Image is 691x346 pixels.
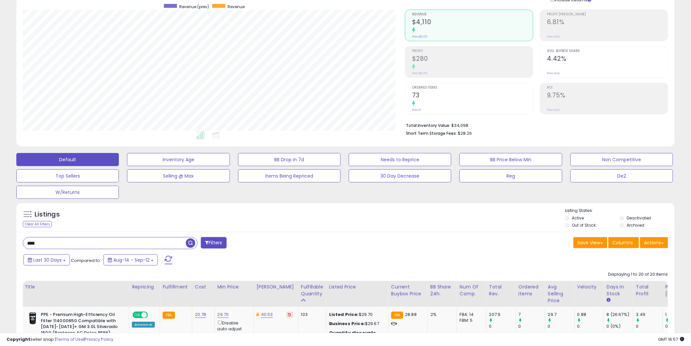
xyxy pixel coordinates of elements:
div: 103 [301,312,321,318]
div: 7 [519,312,545,318]
li: $34,098 [406,121,663,129]
button: Non Competitive [570,153,673,166]
div: BB Share 24h. [430,284,454,297]
p: Listing States: [565,208,675,214]
div: 0 [548,323,574,329]
div: [PERSON_NAME] [257,284,296,290]
div: Amazon AI [132,322,155,328]
small: FBA [163,312,175,319]
small: Prev: N/A [547,35,560,39]
span: ROI [547,86,668,90]
button: Save View [573,237,607,248]
span: Ordered Items [412,86,533,90]
div: $29.67 [329,321,383,327]
span: Last 30 Days [33,257,62,263]
div: Fulfillment [163,284,189,290]
span: Aug-14 - Sep-12 [113,257,150,263]
div: 2% [430,312,452,318]
button: W/Returns [16,186,119,199]
a: 40.53 [261,311,273,318]
div: 207.9 [489,312,516,318]
button: Aug-14 - Sep-12 [104,254,158,266]
div: 3.49 [636,312,663,318]
div: 0 [636,323,663,329]
label: Active [572,215,584,221]
b: PPE - Premium High-Efficiency Oil Filter 114000650 Compatible with [DATE]-[DATE]+ GM 3.0L Silvera... [41,312,120,337]
div: Total Rev. [489,284,513,297]
div: 0 [489,323,516,329]
div: Avg Selling Price [548,284,572,304]
small: Prev: N/A [547,108,560,112]
div: seller snap | | [7,337,113,343]
div: Num of Comp. [460,284,484,297]
div: FBM: 5 [460,318,481,323]
div: 0.88 [577,312,604,318]
div: 29.7 [548,312,574,318]
span: Compared to: [71,257,101,264]
span: Revenue [228,4,245,9]
span: ON [133,312,141,318]
h2: 73 [412,92,533,100]
img: 4134YYMPP7L._SL40_.jpg [26,312,39,325]
div: 0 [519,323,545,329]
small: FBA [391,312,403,319]
b: Listed Price: [329,311,359,318]
a: 29.70 [217,311,229,318]
small: Days In Stock. [607,297,611,303]
button: Last 30 Days [24,254,70,266]
h2: $4,110 [412,18,533,27]
h2: 9.75% [547,92,668,100]
div: FBA: 14 [460,312,481,318]
small: Prev: 0 [412,108,421,112]
div: Cost [195,284,212,290]
div: $29.70 [329,312,383,318]
h5: Listings [35,210,60,219]
div: Clear All Filters [23,221,52,227]
span: Profit [PERSON_NAME] [547,13,668,16]
div: Current Buybox Price [391,284,425,297]
span: Avg. Buybox Share [547,49,668,53]
div: Min Price [217,284,251,290]
b: Business Price: [329,320,365,327]
button: Filters [201,237,226,249]
button: 30 Day Decrease [349,169,451,182]
div: Displaying 1 to 20 of 20 items [608,271,668,278]
button: Top Sellers [16,169,119,182]
b: Total Inventory Value: [406,123,450,128]
button: De2 [570,169,673,182]
button: Columns [608,237,639,248]
button: Inventory Age [127,153,230,166]
div: 0 [577,323,604,329]
a: Privacy Policy [85,336,113,342]
span: Profit [412,49,533,53]
b: Short Term Storage Fees: [406,130,457,136]
button: BB Price Below Min [459,153,562,166]
span: OFF [147,312,157,318]
div: Velocity [577,284,601,290]
button: Needs to Reprice [349,153,451,166]
span: Columns [613,239,633,246]
span: 2025-10-13 16:57 GMT [658,336,684,342]
span: Revenue (prev) [179,4,209,9]
button: BB Drop in 7d [238,153,341,166]
div: Disable auto adjust min [217,319,249,338]
h2: 4.42% [547,55,668,64]
label: Deactivated [627,215,651,221]
div: Fulfillable Quantity [301,284,324,297]
a: 20.78 [195,311,206,318]
small: Prev: $0.00 [412,71,427,75]
div: Days In Stock [607,284,631,297]
div: Ordered Items [519,284,542,297]
h2: $280 [412,55,533,64]
label: Archived [627,222,644,228]
div: 8 (26.67%) [607,312,633,318]
div: 0 (0%) [607,323,633,329]
button: Items Being Repriced [238,169,341,182]
h2: 6.81% [547,18,668,27]
div: Listed Price [329,284,386,290]
div: Repricing [132,284,157,290]
span: 28.88 [405,311,417,318]
div: Title [24,284,126,290]
button: Reg [459,169,562,182]
button: Actions [640,237,668,248]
